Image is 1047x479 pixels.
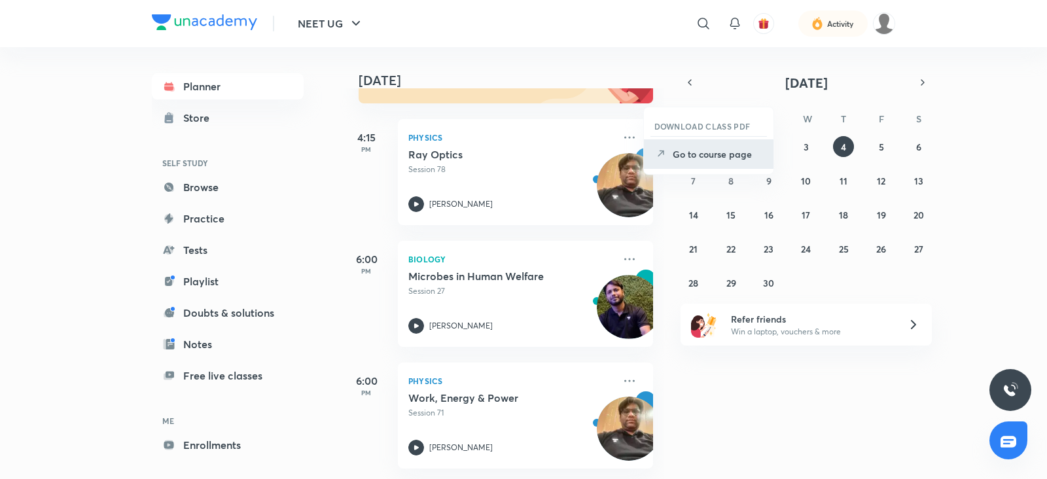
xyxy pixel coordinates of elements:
h6: Refer friends [731,312,892,326]
button: September 15, 2025 [720,204,741,225]
img: Pankaj Saproo [873,12,895,35]
abbr: September 7, 2025 [691,175,696,187]
h5: 4:15 [340,130,393,145]
abbr: Friday [879,113,884,125]
button: avatar [753,13,774,34]
p: Session 78 [408,164,614,175]
a: Notes [152,331,304,357]
p: Physics [408,373,614,389]
abbr: September 4, 2025 [841,141,846,153]
abbr: September 11, 2025 [840,175,847,187]
h5: Microbes in Human Welfare [408,270,571,283]
abbr: September 30, 2025 [763,277,774,289]
abbr: September 19, 2025 [877,209,886,221]
abbr: September 29, 2025 [726,277,736,289]
a: Free live classes [152,363,304,389]
abbr: September 15, 2025 [726,209,736,221]
p: Biology [408,251,614,267]
abbr: September 21, 2025 [689,243,698,255]
h6: SELF STUDY [152,152,304,174]
div: Store [183,110,217,126]
p: Go to course page [673,147,763,161]
button: September 18, 2025 [833,204,854,225]
button: September 28, 2025 [683,272,704,293]
button: September 12, 2025 [871,170,892,191]
abbr: Wednesday [803,113,812,125]
abbr: September 22, 2025 [726,243,736,255]
button: September 7, 2025 [683,170,704,191]
h5: 6:00 [340,373,393,389]
button: September 21, 2025 [683,238,704,259]
abbr: Saturday [916,113,921,125]
p: Session 71 [408,407,614,419]
h5: Ray Optics [408,148,571,161]
abbr: September 16, 2025 [764,209,773,221]
img: activity [811,16,823,31]
abbr: September 6, 2025 [916,141,921,153]
button: September 11, 2025 [833,170,854,191]
p: Physics [408,130,614,145]
button: September 27, 2025 [908,238,929,259]
a: Tests [152,237,304,263]
a: Browse [152,174,304,200]
abbr: September 28, 2025 [688,277,698,289]
abbr: September 23, 2025 [764,243,773,255]
a: Playlist [152,268,304,294]
h6: DOWNLOAD CLASS PDF [654,120,751,132]
button: September 29, 2025 [720,272,741,293]
button: NEET UG [290,10,372,37]
abbr: September 17, 2025 [802,209,810,221]
p: PM [340,145,393,153]
button: September 16, 2025 [758,204,779,225]
abbr: September 24, 2025 [801,243,811,255]
abbr: September 5, 2025 [879,141,884,153]
abbr: September 18, 2025 [839,209,848,221]
button: September 10, 2025 [796,170,817,191]
p: Win a laptop, vouchers & more [731,326,892,338]
abbr: September 26, 2025 [876,243,886,255]
abbr: September 25, 2025 [839,243,849,255]
button: September 23, 2025 [758,238,779,259]
a: Company Logo [152,14,257,33]
button: [DATE] [699,73,914,92]
abbr: September 9, 2025 [766,175,772,187]
button: September 13, 2025 [908,170,929,191]
button: September 6, 2025 [908,136,929,157]
abbr: September 12, 2025 [877,175,885,187]
abbr: September 13, 2025 [914,175,923,187]
h6: ME [152,410,304,432]
a: Store [152,105,304,131]
img: Company Logo [152,14,257,30]
abbr: September 8, 2025 [728,175,734,187]
a: Practice [152,205,304,232]
button: September 25, 2025 [833,238,854,259]
abbr: September 3, 2025 [804,141,809,153]
h5: Work, Energy & Power [408,391,571,404]
a: Enrollments [152,432,304,458]
span: [DATE] [785,74,828,92]
p: PM [340,389,393,397]
button: September 17, 2025 [796,204,817,225]
button: September 5, 2025 [871,136,892,157]
button: September 24, 2025 [796,238,817,259]
button: September 14, 2025 [683,204,704,225]
button: September 8, 2025 [720,170,741,191]
abbr: September 14, 2025 [689,209,698,221]
p: PM [340,267,393,275]
p: Session 27 [408,285,614,297]
h4: [DATE] [359,73,666,88]
button: September 3, 2025 [796,136,817,157]
img: avatar [758,18,770,29]
h5: 6:00 [340,251,393,267]
button: September 30, 2025 [758,272,779,293]
button: September 26, 2025 [871,238,892,259]
img: referral [691,311,717,338]
p: [PERSON_NAME] [429,320,493,332]
a: Doubts & solutions [152,300,304,326]
p: [PERSON_NAME] [429,198,493,210]
abbr: Thursday [841,113,846,125]
button: September 22, 2025 [720,238,741,259]
button: September 19, 2025 [871,204,892,225]
img: ttu [1003,382,1018,398]
abbr: September 10, 2025 [801,175,811,187]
